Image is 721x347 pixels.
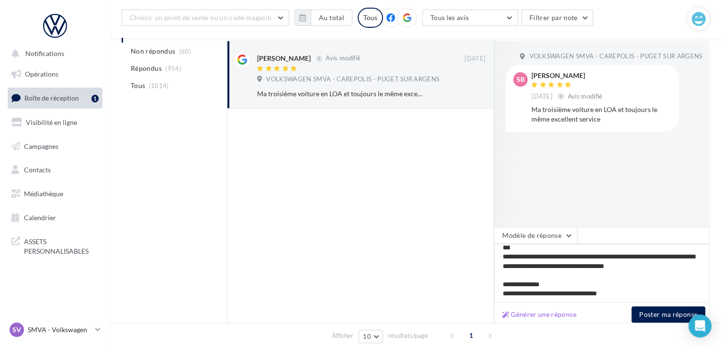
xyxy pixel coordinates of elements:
[631,306,705,323] button: Poster ma réponse
[24,166,51,174] span: Contacts
[494,227,577,244] button: Modèle de réponse
[326,55,360,62] span: Avis modifié
[463,328,479,343] span: 1
[12,325,21,335] span: SV
[332,331,353,340] span: Afficher
[464,55,485,63] span: [DATE]
[165,65,181,72] span: (954)
[294,10,352,26] button: Au total
[131,46,175,56] span: Non répondus
[266,75,439,84] span: VOLKSWAGEN SMVA - CAREPOLIS - PUGET SUR ARGENS
[26,118,77,126] span: Visibilité en ligne
[311,10,352,26] button: Au total
[25,50,64,58] span: Notifications
[24,142,58,150] span: Campagnes
[131,64,162,73] span: Répondus
[388,331,428,340] span: résultats/page
[257,89,423,99] div: Ma troisième voiture en LOA et toujours le même excellent service
[6,88,104,108] a: Boîte de réception1
[568,92,603,100] span: Avis modifié
[149,82,169,90] span: (1014)
[24,213,56,222] span: Calendrier
[122,10,289,26] button: Choisir un point de vente ou un code magasin
[521,10,594,26] button: Filtrer par note
[24,235,99,256] span: ASSETS PERSONNALISABLES
[6,64,104,84] a: Opérations
[131,81,145,90] span: Tous
[358,8,383,28] div: Tous
[130,13,271,22] span: Choisir un point de vente ou un code magasin
[257,54,311,63] div: [PERSON_NAME]
[8,321,102,339] a: SV SMVA - Volkswagen
[6,184,104,204] a: Médiathèque
[28,325,91,335] p: SMVA - Volkswagen
[6,136,104,157] a: Campagnes
[359,330,383,343] button: 10
[430,13,469,22] span: Tous les avis
[179,47,191,55] span: (60)
[529,52,702,61] span: VOLKSWAGEN SMVA - CAREPOLIS - PUGET SUR ARGENS
[517,75,525,84] span: SB
[6,160,104,180] a: Contacts
[6,231,104,259] a: ASSETS PERSONNALISABLES
[531,105,671,124] div: Ma troisième voiture en LOA et toujours le même excellent service
[24,190,63,198] span: Médiathèque
[422,10,518,26] button: Tous les avis
[91,95,99,102] div: 1
[6,208,104,228] a: Calendrier
[531,92,552,101] span: [DATE]
[498,309,580,320] button: Générer une réponse
[688,314,711,337] div: Open Intercom Messenger
[6,112,104,133] a: Visibilité en ligne
[25,70,58,78] span: Opérations
[24,94,79,102] span: Boîte de réception
[531,72,605,79] div: [PERSON_NAME]
[363,333,371,340] span: 10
